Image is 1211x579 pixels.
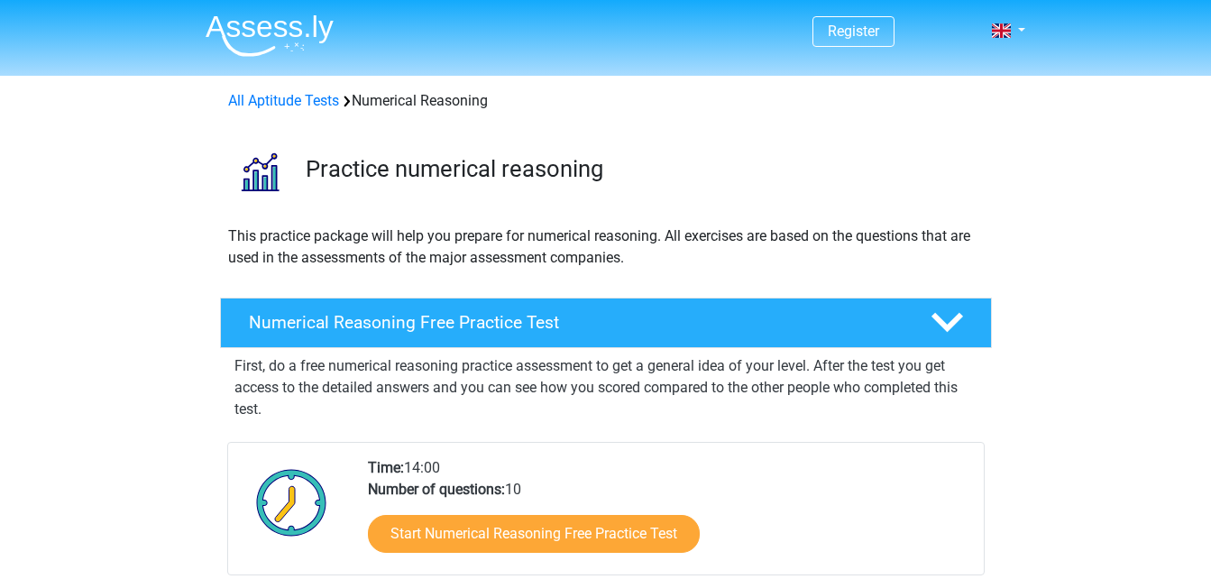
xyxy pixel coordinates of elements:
[213,298,999,348] a: Numerical Reasoning Free Practice Test
[246,457,337,547] img: Clock
[221,133,298,210] img: numerical reasoning
[368,459,404,476] b: Time:
[368,515,700,553] a: Start Numerical Reasoning Free Practice Test
[354,457,983,574] div: 14:00 10
[368,481,505,498] b: Number of questions:
[828,23,879,40] a: Register
[306,155,977,183] h3: Practice numerical reasoning
[228,92,339,109] a: All Aptitude Tests
[228,225,984,269] p: This practice package will help you prepare for numerical reasoning. All exercises are based on t...
[249,312,902,333] h4: Numerical Reasoning Free Practice Test
[234,355,977,420] p: First, do a free numerical reasoning practice assessment to get a general idea of your level. Aft...
[206,14,334,57] img: Assessly
[221,90,991,112] div: Numerical Reasoning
